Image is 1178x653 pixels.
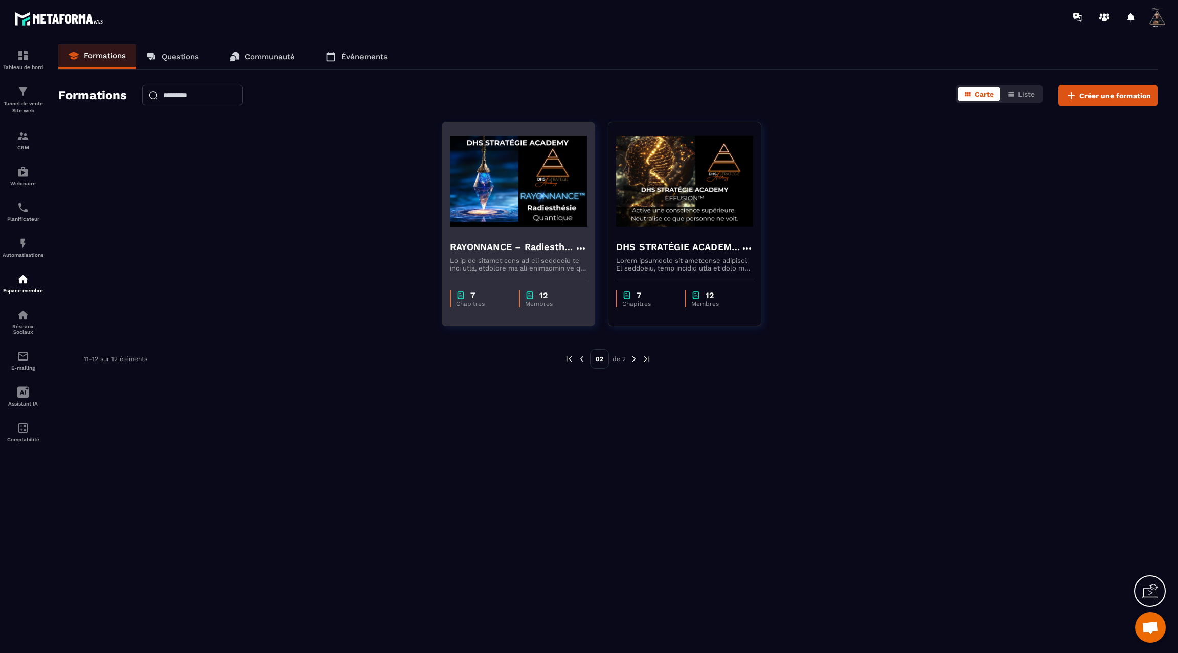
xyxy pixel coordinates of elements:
img: formation [17,50,29,62]
img: formation [17,85,29,98]
p: Questions [162,52,199,61]
div: Ouvrir le chat [1135,612,1166,643]
button: Carte [958,87,1000,101]
p: E-mailing [3,365,43,371]
img: prev [564,354,574,364]
p: Espace membre [3,288,43,294]
span: Carte [975,90,994,98]
img: automations [17,273,29,285]
img: chapter [691,290,700,300]
a: formation-backgroundRAYONNANCE – Radiesthésie Quantique™ - DHS Strategie AcademyLo ip do sitamet ... [442,122,608,339]
a: emailemailE-mailing [3,343,43,378]
p: Événements [341,52,388,61]
p: Tunnel de vente Site web [3,100,43,115]
p: Tableau de bord [3,64,43,70]
img: accountant [17,422,29,434]
a: formation-backgroundDHS STRATÉGIE ACADEMY™ – EFFUSIONLorem ipsumdolo sit ametconse adipisci. El s... [608,122,774,339]
p: Chapitres [456,300,509,307]
img: chapter [456,290,465,300]
span: Liste [1018,90,1035,98]
p: Chapitres [622,300,675,307]
a: automationsautomationsAutomatisations [3,230,43,265]
img: email [17,350,29,363]
a: automationsautomationsWebinaire [3,158,43,194]
p: Lorem ipsumdolo sit ametconse adipisci. El seddoeiu, temp incidid utla et dolo ma aliqu enimadmi ... [616,257,753,272]
img: prev [577,354,586,364]
a: schedulerschedulerPlanificateur [3,194,43,230]
img: next [629,354,639,364]
p: CRM [3,145,43,150]
p: Webinaire [3,181,43,186]
h4: DHS STRATÉGIE ACADEMY™ – EFFUSION [616,240,741,254]
a: Formations [58,44,136,69]
h2: Formations [58,85,127,106]
img: social-network [17,309,29,321]
p: Membres [691,300,743,307]
button: Liste [1001,87,1041,101]
a: Communauté [219,44,305,69]
a: formationformationTunnel de vente Site web [3,78,43,122]
img: formation [17,130,29,142]
a: formationformationTableau de bord [3,42,43,78]
span: Créer une formation [1079,91,1151,101]
a: Questions [136,44,209,69]
img: formation-background [450,130,587,232]
a: Assistant IA [3,378,43,414]
p: Automatisations [3,252,43,258]
p: 11-12 sur 12 éléments [84,355,147,363]
img: chapter [622,290,631,300]
p: Assistant IA [3,401,43,407]
p: 02 [590,349,609,369]
p: 7 [470,290,475,300]
p: Lo ip do sitamet cons ad eli seddoeiu te inci utla, etdolore ma ali enimadmin ve qui nostru ex ul... [450,257,587,272]
img: logo [14,9,106,28]
img: scheduler [17,201,29,214]
a: accountantaccountantComptabilité [3,414,43,450]
p: Membres [525,300,577,307]
img: formation-background [616,130,753,232]
p: Planificateur [3,216,43,222]
p: Comptabilité [3,437,43,442]
a: Événements [315,44,398,69]
img: chapter [525,290,534,300]
h4: RAYONNANCE – Radiesthésie Quantique™ - DHS Strategie Academy [450,240,575,254]
p: Réseaux Sociaux [3,324,43,335]
button: Créer une formation [1058,85,1158,106]
img: automations [17,237,29,250]
img: automations [17,166,29,178]
p: 7 [637,290,641,300]
a: formationformationCRM [3,122,43,158]
img: next [642,354,651,364]
a: social-networksocial-networkRéseaux Sociaux [3,301,43,343]
p: Communauté [245,52,295,61]
p: 12 [539,290,548,300]
p: de 2 [613,355,626,363]
p: 12 [706,290,714,300]
p: Formations [84,51,126,60]
a: automationsautomationsEspace membre [3,265,43,301]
